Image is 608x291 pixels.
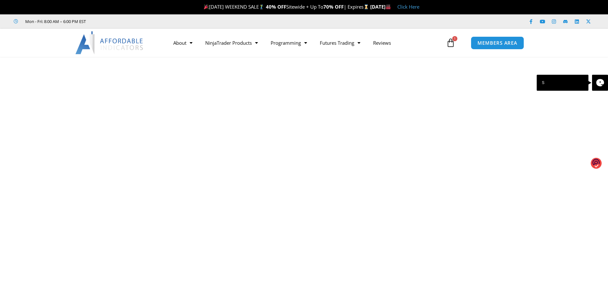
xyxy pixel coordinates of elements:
a: 1 [437,34,465,52]
strong: 70% OFF [323,4,344,10]
span: MEMBERS AREA [477,41,517,45]
span: Mon - Fri: 8:00 AM – 6:00 PM EST [24,18,86,25]
a: Programming [264,35,313,50]
img: ⌛ [364,4,369,9]
a: Click Here [397,4,419,10]
img: LogoAI | Affordable Indicators – NinjaTrader [75,31,144,54]
img: 🎉 [204,4,209,9]
a: Reviews [367,35,397,50]
img: o1IwAAAABJRU5ErkJggg== [591,157,602,169]
nav: Menu [167,35,445,50]
img: 🏌️‍♂️ [259,4,264,9]
span: 1 [452,36,457,41]
a: NinjaTrader Products [199,35,264,50]
strong: [DATE] [370,4,391,10]
iframe: Customer reviews powered by Trustpilot [95,18,191,25]
a: Futures Trading [313,35,367,50]
span: [DATE] WEEKEND SALE Sitewide + Up To | Expires [202,4,370,10]
strong: 40% OFF [266,4,286,10]
img: 🏭 [386,4,391,9]
a: MEMBERS AREA [471,36,524,50]
a: About [167,35,199,50]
